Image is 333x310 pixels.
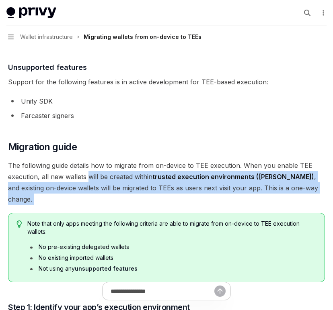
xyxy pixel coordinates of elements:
[8,96,325,107] li: Unity SDK
[16,220,22,228] svg: Tip
[20,32,73,42] span: Wallet infrastructure
[8,160,325,205] span: The following guide details how to migrate from on-device to TEE execution. When you enable TEE e...
[111,282,214,300] input: Ask a question...
[214,286,226,297] button: Send message
[8,62,87,73] span: Unsupported features
[27,265,317,273] li: Not using any
[8,141,77,153] span: Migration guide
[8,76,325,88] span: Support for the following features is in active development for TEE-based execution:
[84,32,201,42] div: Migrating wallets from on-device to TEEs
[152,173,314,181] strong: trusted execution environments ([PERSON_NAME])
[8,110,325,121] li: Farcaster signers
[27,254,317,262] li: No existing imported wallets
[27,220,317,236] span: Note that only apps meeting the following criteria are able to migrate from on-device to TEE exec...
[6,7,56,18] img: light logo
[75,265,138,272] a: unsupported features
[319,7,327,18] button: More actions
[27,243,317,251] li: No pre-existing delegated wallets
